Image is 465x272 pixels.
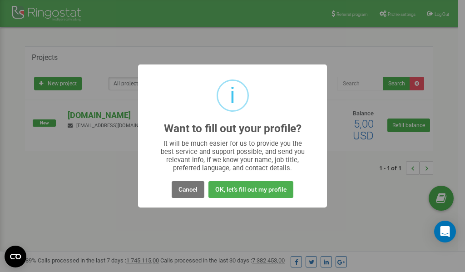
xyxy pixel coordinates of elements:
button: Cancel [172,181,204,198]
div: It will be much easier for us to provide you the best service and support possible, and send you ... [156,139,309,172]
h2: Want to fill out your profile? [164,123,302,135]
div: i [230,81,235,110]
button: Open CMP widget [5,246,26,267]
button: OK, let's fill out my profile [208,181,293,198]
div: Open Intercom Messenger [434,221,456,242]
